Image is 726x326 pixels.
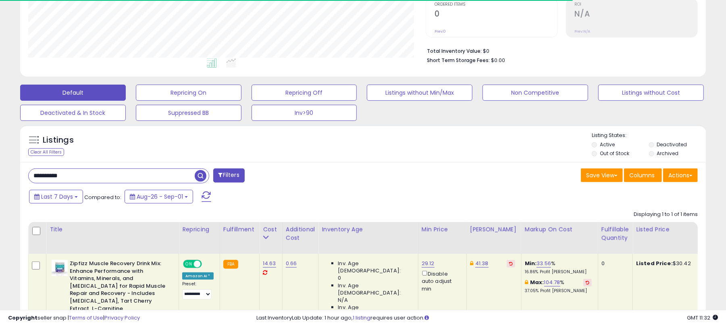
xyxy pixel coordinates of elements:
span: Aug-26 - Sep-01 [137,193,183,201]
span: ON [184,261,194,268]
div: Min Price [422,225,463,234]
p: Listing States: [592,132,706,139]
a: 0.66 [286,260,297,268]
b: Total Inventory Value: [427,48,482,54]
div: Last InventoryLab Update: 1 hour ago, requires user action. [256,314,718,322]
span: Inv. Age [DEMOGRAPHIC_DATA]: [338,282,412,297]
div: Preset: [182,281,214,299]
li: $0 [427,46,692,55]
div: seller snap | | [8,314,140,322]
button: Last 7 Days [29,190,83,203]
span: Inv. Age [DEMOGRAPHIC_DATA]: [338,304,412,318]
small: Prev: N/A [575,29,591,34]
button: Listings without Min/Max [367,85,472,101]
span: Columns [629,171,655,179]
div: Fulfillment [223,225,256,234]
a: 41.38 [475,260,489,268]
span: Ordered Items [435,2,557,7]
div: $30.42 [636,260,703,267]
div: Additional Cost [286,225,315,242]
div: Title [50,225,175,234]
div: Cost [263,225,279,234]
a: 33.56 [537,260,551,268]
a: 1 listing [353,314,370,322]
a: Terms of Use [69,314,103,322]
div: Displaying 1 to 1 of 1 items [634,211,698,218]
button: Filters [213,168,245,183]
span: $0.00 [491,56,505,64]
button: Repricing Off [252,85,357,101]
p: 16.86% Profit [PERSON_NAME] [525,269,592,275]
div: % [525,260,592,275]
button: Aug-26 - Sep-01 [125,190,193,203]
label: Archived [657,150,679,157]
b: Max: [530,278,544,286]
div: % [525,279,592,294]
button: Non Competitive [483,85,588,101]
p: 37.05% Profit [PERSON_NAME] [525,288,592,294]
label: Active [600,141,615,148]
button: Inv>90 [252,105,357,121]
a: 104.78 [544,278,560,287]
span: Last 7 Days [41,193,73,201]
span: OFF [201,261,214,268]
span: 2025-09-9 11:32 GMT [687,314,718,322]
small: Prev: 0 [435,29,446,34]
b: Short Term Storage Fees: [427,57,490,64]
button: Actions [663,168,698,182]
span: Compared to: [84,193,121,201]
div: Inventory Age [322,225,414,234]
button: Deactivated & In Stock [20,105,126,121]
label: Out of Stock [600,150,629,157]
button: Columns [624,168,662,182]
button: Suppressed BB [136,105,241,121]
div: Disable auto adjust min [422,269,460,293]
div: Repricing [182,225,216,234]
b: Listed Price: [636,260,673,267]
span: ROI [575,2,697,7]
b: Zipfizz Muscle Recovery Drink Mix: Enhance Performance with Vitamins, Minerals, and [MEDICAL_DATA... [70,260,168,314]
span: 0 [338,274,341,282]
button: Listings without Cost [598,85,704,101]
small: FBA [223,260,238,269]
b: Min: [525,260,537,267]
button: Repricing On [136,85,241,101]
div: 0 [601,260,626,267]
strong: Copyright [8,314,37,322]
img: 410V1ktbKJL._SL40_.jpg [52,260,68,276]
span: N/A [338,297,347,304]
div: Markup on Cost [525,225,595,234]
h2: N/A [575,9,697,20]
a: 14.63 [263,260,276,268]
button: Default [20,85,126,101]
th: The percentage added to the cost of goods (COGS) that forms the calculator for Min & Max prices. [521,222,598,254]
div: Amazon AI * [182,272,214,280]
h2: 0 [435,9,557,20]
div: Fulfillable Quantity [601,225,629,242]
div: Listed Price [636,225,706,234]
div: Clear All Filters [28,148,64,156]
button: Save View [581,168,623,182]
a: Privacy Policy [104,314,140,322]
h5: Listings [43,135,74,146]
div: [PERSON_NAME] [470,225,518,234]
label: Deactivated [657,141,687,148]
span: Inv. Age [DEMOGRAPHIC_DATA]: [338,260,412,274]
a: 29.12 [422,260,435,268]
